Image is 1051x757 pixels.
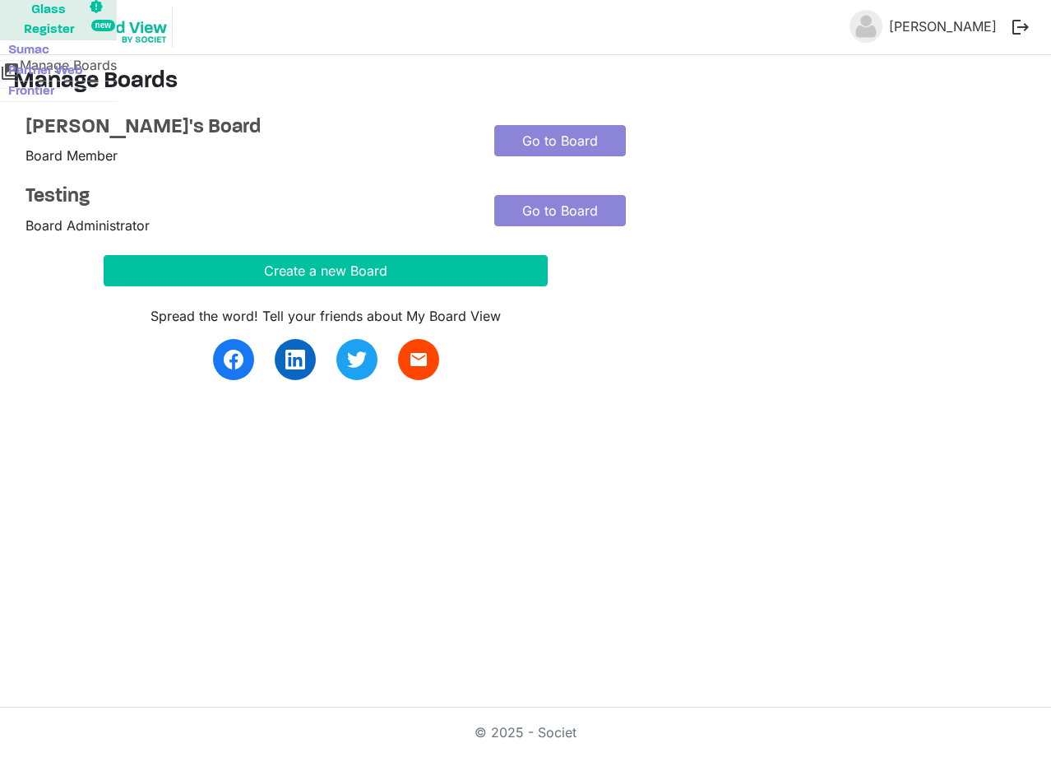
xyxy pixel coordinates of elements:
[285,350,305,369] img: linkedin.svg
[25,185,470,209] a: Testing
[850,10,882,43] img: no-profile-picture.svg
[494,195,626,226] a: Go to Board
[25,116,470,140] a: [PERSON_NAME]'s Board
[347,350,367,369] img: twitter.svg
[494,125,626,156] a: Go to Board
[224,350,243,369] img: facebook.svg
[104,255,548,286] button: Create a new Board
[1003,10,1038,44] button: logout
[475,724,576,741] a: © 2025 - Societ
[104,306,548,326] div: Spread the word! Tell your friends about My Board View
[25,147,118,164] span: Board Member
[25,217,150,234] span: Board Administrator
[13,68,1038,96] h3: Manage Boards
[409,350,428,369] span: email
[398,339,439,380] a: email
[882,10,1003,43] a: [PERSON_NAME]
[91,20,115,31] div: new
